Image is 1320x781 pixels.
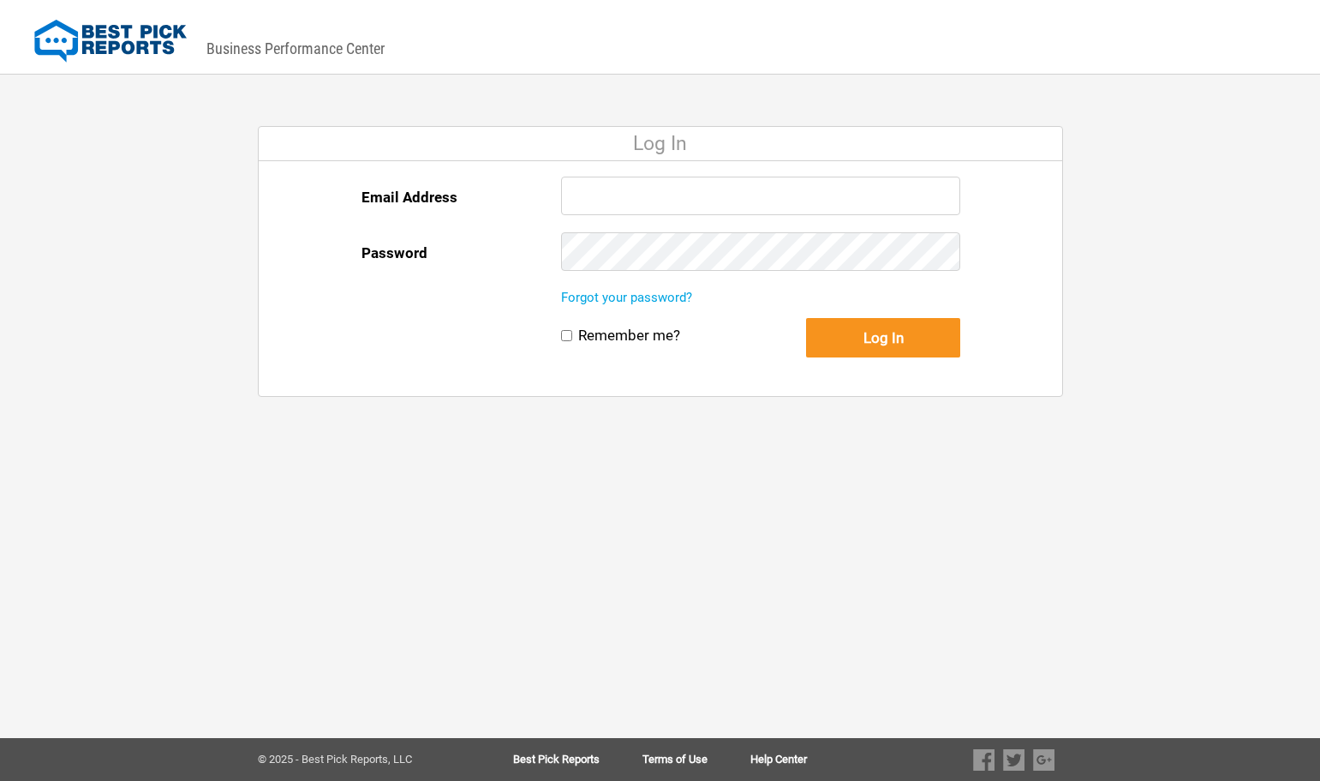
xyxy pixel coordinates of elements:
[806,318,960,357] button: Log In
[34,20,187,63] img: Best Pick Reports Logo
[361,232,427,273] label: Password
[750,754,807,766] a: Help Center
[259,127,1062,161] div: Log In
[561,290,692,305] a: Forgot your password?
[361,177,457,218] label: Email Address
[258,754,459,766] div: © 2025 - Best Pick Reports, LLC
[642,754,750,766] a: Terms of Use
[578,327,680,345] label: Remember me?
[513,754,642,766] a: Best Pick Reports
